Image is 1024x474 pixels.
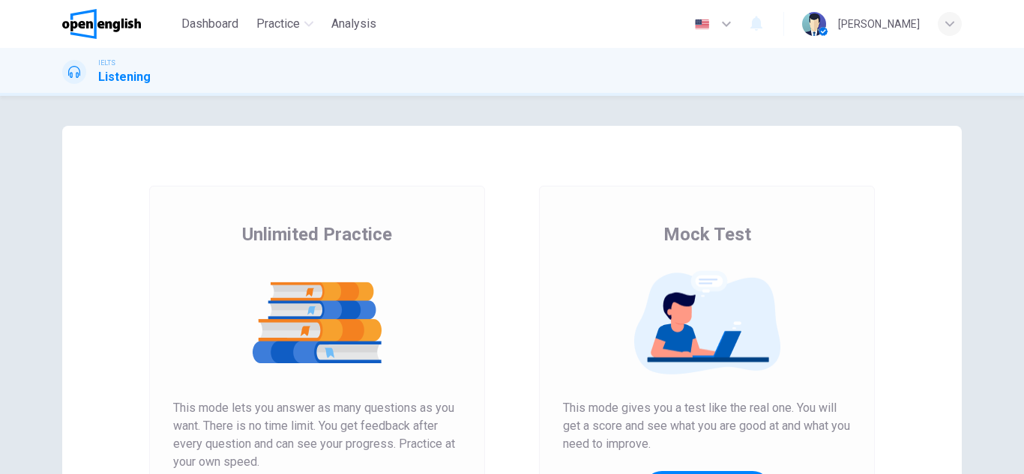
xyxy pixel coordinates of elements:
button: Analysis [325,10,382,37]
img: Profile picture [802,12,826,36]
img: OpenEnglish logo [62,9,141,39]
span: Dashboard [181,15,238,33]
div: [PERSON_NAME] [838,15,920,33]
button: Dashboard [175,10,244,37]
span: IELTS [98,58,115,68]
span: This mode lets you answer as many questions as you want. There is no time limit. You get feedback... [173,399,461,471]
span: Analysis [331,15,376,33]
span: This mode gives you a test like the real one. You will get a score and see what you are good at a... [563,399,851,453]
span: Practice [256,15,300,33]
img: en [693,19,711,30]
button: Practice [250,10,319,37]
span: Unlimited Practice [242,222,392,246]
h1: Listening [98,68,151,86]
span: Mock Test [663,222,751,246]
a: OpenEnglish logo [62,9,175,39]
